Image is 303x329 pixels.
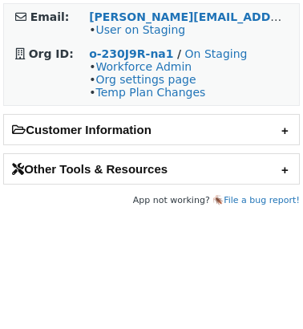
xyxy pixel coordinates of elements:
a: Workforce Admin [95,60,192,73]
span: • [89,23,185,36]
a: User on Staging [95,23,185,36]
a: Org settings page [95,73,196,86]
span: • • • [89,60,205,99]
footer: App not working? 🪳 [3,193,300,209]
strong: Email: [30,10,70,23]
a: Temp Plan Changes [95,86,205,99]
strong: / [177,47,181,60]
strong: Org ID: [29,47,74,60]
h2: Other Tools & Resources [4,154,299,184]
h2: Customer Information [4,115,299,144]
a: On Staging [185,47,248,60]
a: File a bug report! [224,195,300,205]
a: o-230J9R-na1 [89,47,173,60]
